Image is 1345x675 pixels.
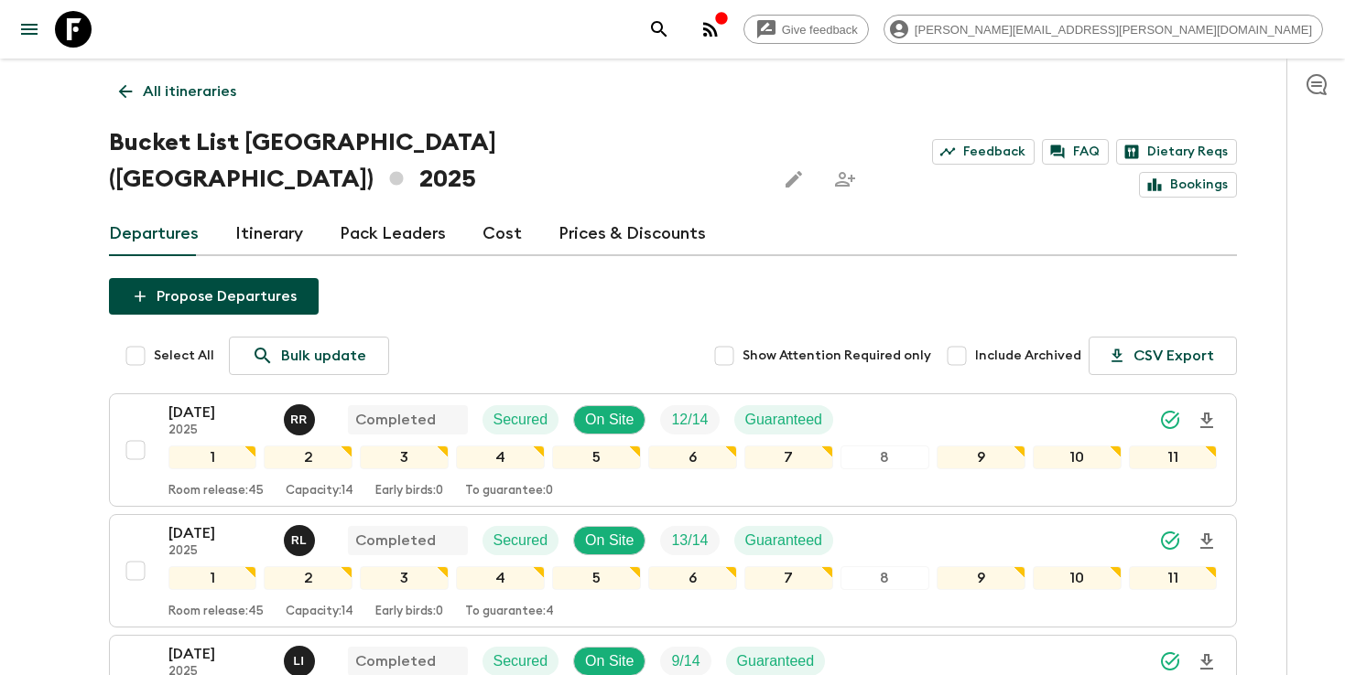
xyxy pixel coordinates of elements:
button: Propose Departures [109,278,319,315]
div: Secured [483,405,559,434]
div: 1 [168,566,257,590]
p: [DATE] [168,402,269,423]
div: 8 [841,566,929,590]
span: Lee Irwins [284,651,319,666]
div: 10 [1033,445,1122,469]
a: Pack Leaders [340,212,446,256]
div: 4 [456,566,545,590]
a: All itineraries [109,73,246,110]
p: 2025 [168,544,269,559]
p: 12 / 14 [671,409,708,431]
div: 5 [552,566,641,590]
h1: Bucket List [GEOGRAPHIC_DATA] ([GEOGRAPHIC_DATA]) 2025 [109,124,761,198]
div: On Site [573,405,645,434]
div: 9 [937,445,1025,469]
a: Itinerary [235,212,303,256]
p: 9 / 14 [671,650,700,672]
p: Completed [355,409,436,431]
div: Trip Fill [660,405,719,434]
a: Bulk update [229,337,389,375]
a: Feedback [932,139,1035,165]
p: 2025 [168,423,269,438]
p: Completed [355,530,436,552]
button: search adventures [641,11,678,48]
button: CSV Export [1089,337,1237,375]
div: 9 [937,566,1025,590]
div: 5 [552,445,641,469]
div: 7 [744,445,833,469]
svg: Synced Successfully [1159,409,1181,431]
div: 6 [648,566,737,590]
div: 2 [264,566,353,590]
button: [DATE]2025Roland RauCompletedSecuredOn SiteTrip FillGuaranteed1234567891011Room release:45Capacit... [109,393,1237,507]
div: 7 [744,566,833,590]
svg: Synced Successfully [1159,650,1181,672]
p: Completed [355,650,436,672]
p: Secured [494,530,548,552]
p: Bulk update [281,345,366,367]
p: All itineraries [143,80,236,102]
svg: Download Onboarding [1196,651,1218,673]
span: Show Attention Required only [743,347,931,365]
button: menu [11,11,48,48]
p: On Site [585,530,634,552]
p: [DATE] [168,522,269,544]
div: 6 [648,445,737,469]
span: Roland Rau [284,410,319,424]
div: Secured [483,526,559,555]
p: Guaranteed [745,530,823,552]
div: 8 [841,445,929,469]
p: [DATE] [168,643,269,665]
svg: Download Onboarding [1196,410,1218,432]
button: [DATE]2025Rabata Legend MpatamaliCompletedSecuredOn SiteTrip FillGuaranteed1234567891011Room rele... [109,514,1237,627]
p: On Site [585,409,634,431]
svg: Download Onboarding [1196,530,1218,552]
span: Select All [154,347,214,365]
span: Give feedback [772,23,868,37]
a: Bookings [1139,172,1237,198]
p: Guaranteed [737,650,815,672]
p: Capacity: 14 [286,484,353,498]
a: FAQ [1042,139,1109,165]
p: On Site [585,650,634,672]
p: 13 / 14 [671,530,708,552]
a: Give feedback [743,15,869,44]
div: 10 [1033,566,1122,590]
a: Departures [109,212,199,256]
div: On Site [573,526,645,555]
div: [PERSON_NAME][EMAIL_ADDRESS][PERSON_NAME][DOMAIN_NAME] [884,15,1323,44]
div: Trip Fill [660,526,719,555]
p: Guaranteed [745,409,823,431]
div: 4 [456,445,545,469]
div: 11 [1129,566,1218,590]
p: Room release: 45 [168,605,264,619]
div: 11 [1129,445,1218,469]
p: Capacity: 14 [286,605,353,619]
p: Secured [494,409,548,431]
p: Secured [494,650,548,672]
a: Dietary Reqs [1116,139,1237,165]
button: Edit this itinerary [776,161,812,198]
span: Rabata Legend Mpatamali [284,530,319,545]
span: Share this itinerary [827,161,863,198]
span: [PERSON_NAME][EMAIL_ADDRESS][PERSON_NAME][DOMAIN_NAME] [905,23,1322,37]
div: 2 [264,445,353,469]
p: Early birds: 0 [375,605,443,619]
div: 1 [168,445,257,469]
a: Cost [483,212,522,256]
div: 3 [360,445,449,469]
span: Include Archived [975,347,1081,365]
a: Prices & Discounts [559,212,706,256]
svg: Synced Successfully [1159,530,1181,552]
p: To guarantee: 0 [465,484,553,498]
div: 3 [360,566,449,590]
p: To guarantee: 4 [465,605,554,619]
p: Early birds: 0 [375,484,443,498]
p: Room release: 45 [168,484,264,498]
